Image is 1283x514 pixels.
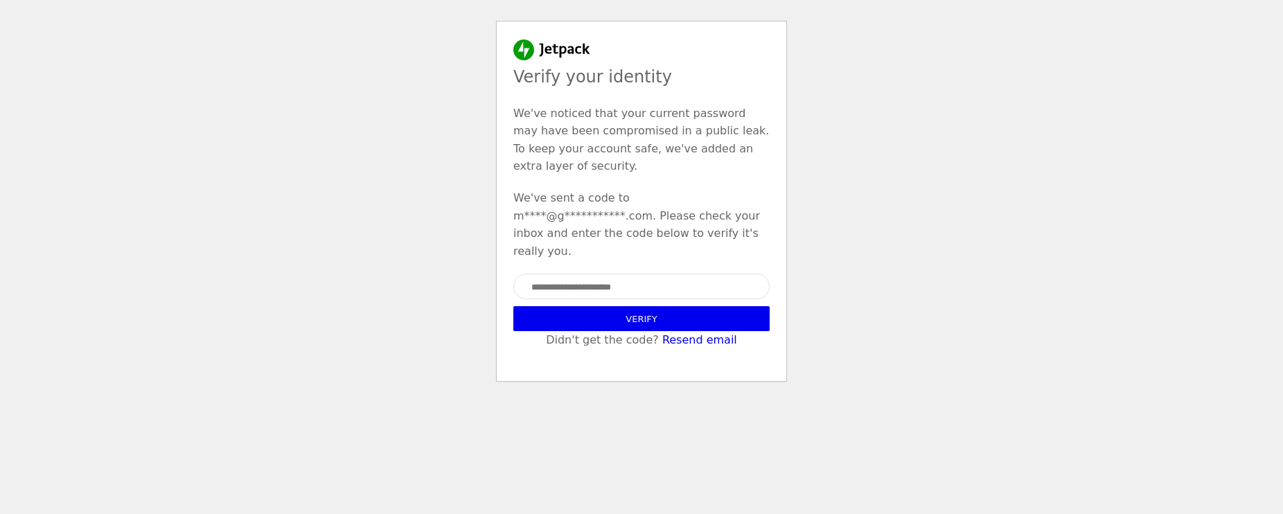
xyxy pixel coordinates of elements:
p: We've noticed that your current password may have been compromised in a public leak. To keep your... [513,105,770,175]
p: Verify your identity [513,64,770,90]
a: Resend email [662,333,737,346]
button: Verify [513,306,770,331]
p: We've sent a code to m****@g***********.com. Please check your inbox and enter the code below to ... [513,189,770,260]
span: Didn't get the code? [546,333,659,346]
